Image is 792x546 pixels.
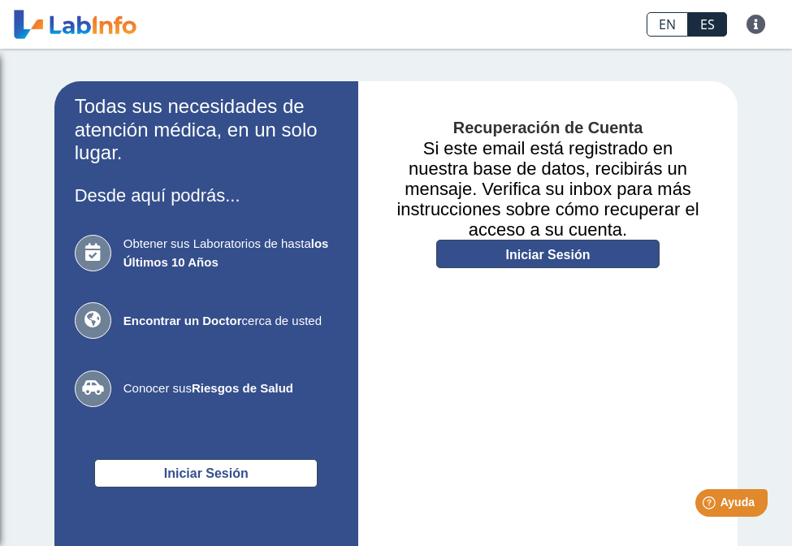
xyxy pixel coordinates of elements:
h3: Desde aquí podrás... [75,185,338,206]
b: los Últimos 10 Años [123,236,329,269]
button: Iniciar Sesión [94,459,318,487]
a: ES [688,12,727,37]
a: Iniciar Sesión [436,240,660,268]
span: Conocer sus [123,379,338,398]
h4: Recuperación de Cuenta [383,119,714,138]
span: Obtener sus Laboratorios de hasta [123,235,338,271]
span: cerca de usted [123,312,338,331]
h3: Si este email está registrado en nuestra base de datos, recibirás un mensaje. Verifica su inbox p... [383,138,714,240]
b: Encontrar un Doctor [123,314,242,327]
b: Riesgos de Salud [192,381,293,395]
a: EN [647,12,688,37]
iframe: Help widget launcher [647,483,774,528]
h2: Todas sus necesidades de atención médica, en un solo lugar. [75,95,338,165]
